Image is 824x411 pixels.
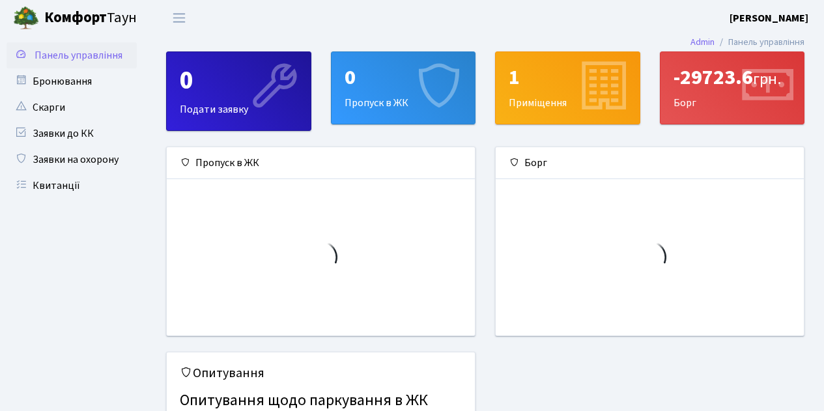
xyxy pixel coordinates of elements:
[7,94,137,120] a: Скарги
[496,147,804,179] div: Борг
[690,35,715,49] a: Admin
[715,35,804,50] li: Панель управління
[671,29,824,56] nav: breadcrumb
[345,65,462,90] div: 0
[180,365,462,381] h5: Опитування
[730,10,808,26] a: [PERSON_NAME]
[496,52,640,124] div: Приміщення
[167,147,475,179] div: Пропуск в ЖК
[180,65,298,96] div: 0
[44,7,107,28] b: Комфорт
[730,11,808,25] b: [PERSON_NAME]
[495,51,640,124] a: 1Приміщення
[35,48,122,63] span: Панель управління
[509,65,627,90] div: 1
[166,51,311,131] a: 0Подати заявку
[7,42,137,68] a: Панель управління
[13,5,39,31] img: logo.png
[674,65,791,90] div: -29723.6
[7,173,137,199] a: Квитанції
[661,52,804,124] div: Борг
[331,51,476,124] a: 0Пропуск в ЖК
[167,52,311,130] div: Подати заявку
[163,7,195,29] button: Переключити навігацію
[44,7,137,29] span: Таун
[7,147,137,173] a: Заявки на охорону
[332,52,476,124] div: Пропуск в ЖК
[7,120,137,147] a: Заявки до КК
[7,68,137,94] a: Бронювання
